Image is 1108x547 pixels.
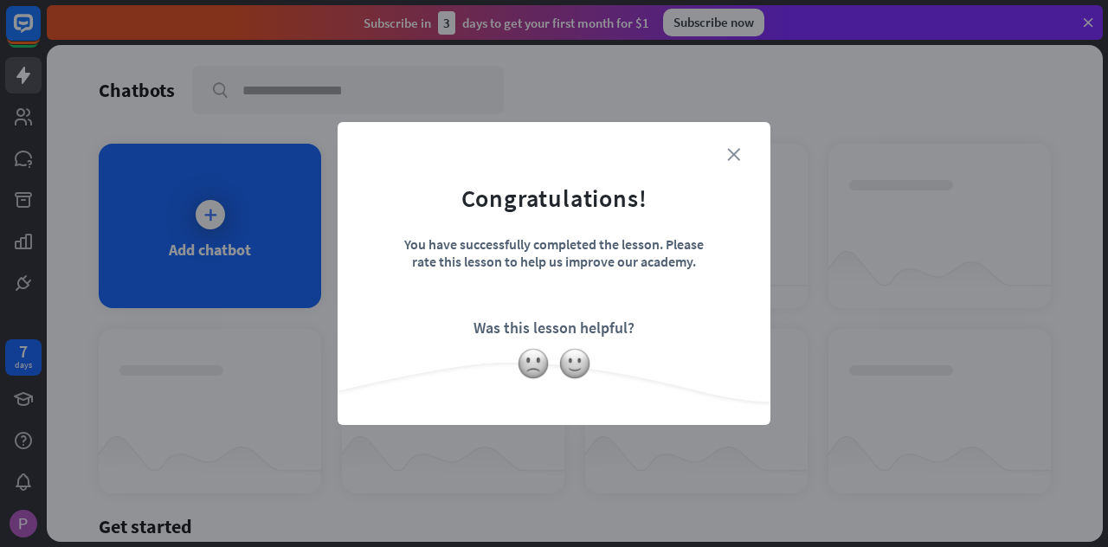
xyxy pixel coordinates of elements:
i: close [727,148,740,161]
img: slightly-frowning-face [517,347,550,380]
div: Was this lesson helpful? [473,318,635,338]
div: You have successfully completed the lesson. Please rate this lesson to help us improve our academy. [403,235,705,296]
img: slightly-smiling-face [558,347,591,380]
div: Congratulations! [461,183,647,214]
